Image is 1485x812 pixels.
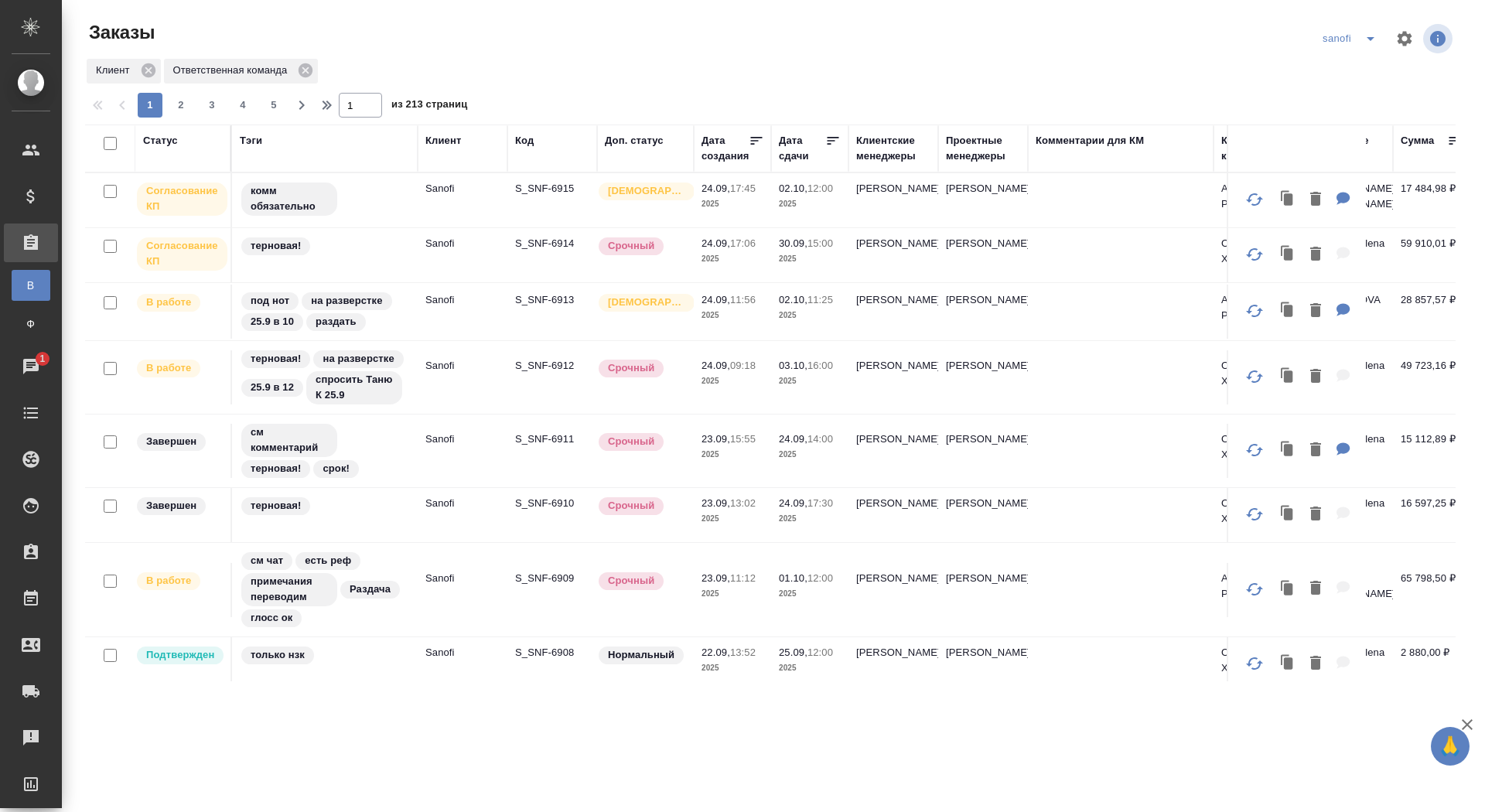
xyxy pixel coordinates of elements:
p: 02.10, [779,183,807,194]
p: 2025 [702,308,763,323]
div: split button [1319,26,1386,51]
button: 🙏 [1431,727,1470,766]
div: Клиент [425,133,461,148]
p: см комментарий [251,425,328,455]
div: Выставляет ПМ после принятия заказа от КМа [135,292,223,313]
p: S_SNF-6908 [515,645,589,660]
div: под нот, на разверстке, 25.9 в 10, раздать [240,291,410,333]
p: 2025 [779,196,841,212]
p: АО "Санофи Россия" [1221,292,1296,323]
span: 4 [230,97,255,113]
div: комм обязательно [240,181,410,217]
p: S_SNF-6914 [515,236,589,251]
p: терновая! [251,238,301,254]
p: 2025 [702,447,763,462]
button: Удалить [1302,239,1329,271]
button: Удалить [1302,295,1329,327]
p: 02.10, [779,294,807,305]
p: ООО "ОПЕЛЛА ХЕЛСКЕА" [1221,432,1296,462]
button: Обновить [1236,496,1273,533]
button: Клонировать [1273,573,1302,605]
p: см чат [251,553,283,568]
button: Обновить [1236,645,1273,682]
div: Выставляет ПМ после принятия заказа от КМа [135,571,223,592]
p: ООО "ОПЕЛЛА ХЕЛСКЕА" [1221,496,1296,527]
p: Согласование КП [146,238,218,269]
p: 2025 [702,511,763,527]
button: 5 [261,93,286,118]
button: Удалить [1302,361,1329,393]
td: 49 723,16 ₽ [1393,350,1470,404]
td: 59 910,01 ₽ [1393,228,1470,282]
p: только нзк [251,647,305,663]
p: 24.09, [702,360,730,371]
p: Sanofi [425,181,500,196]
span: 2 [169,97,193,113]
p: Sanofi [425,645,500,660]
td: 2 880,00 ₽ [1393,637,1470,691]
p: [DEMOGRAPHIC_DATA] [608,295,685,310]
div: Выставляет КМ при направлении счета или после выполнения всех работ/сдачи заказа клиенту. Окончат... [135,496,223,517]
p: раздать [316,314,357,329]
div: Клиентские менеджеры [856,133,930,164]
p: 2025 [702,251,763,267]
div: только нзк [240,645,410,666]
td: [PERSON_NAME] [938,637,1028,691]
td: [PERSON_NAME] [848,350,938,404]
div: Дата сдачи [779,133,825,164]
button: Клонировать [1273,361,1302,393]
p: 2025 [702,660,763,676]
p: 16:00 [807,360,833,371]
div: Дата создания [702,133,749,164]
span: Посмотреть информацию [1423,24,1456,53]
p: Подтвержден [146,647,214,663]
span: из 213 страниц [391,95,467,118]
div: см чат, есть реф, примечания переводим, Раздача, глосс ок [240,551,410,629]
button: 3 [200,93,224,118]
p: 25.9 в 10 [251,314,294,329]
td: [PERSON_NAME] [848,424,938,478]
p: 24.09, [779,433,807,445]
div: терновая! [240,496,410,517]
p: 09:18 [730,360,756,371]
td: [PERSON_NAME] [938,285,1028,339]
p: S_SNF-6915 [515,181,589,196]
span: Ф [19,316,43,332]
p: 24.09, [702,294,730,305]
button: Обновить [1236,432,1273,469]
p: В работе [146,360,191,376]
div: Выставляется автоматически, если на указанный объем услуг необходимо больше времени в стандартном... [597,571,686,592]
p: Sanofi [425,358,500,374]
p: В работе [146,295,191,310]
span: 1 [30,351,54,367]
p: Раздача [350,582,391,597]
p: Срочный [608,238,654,254]
button: Клонировать [1273,184,1302,216]
p: 2025 [702,196,763,212]
p: 17:45 [730,183,756,194]
p: на разверстке [323,351,394,367]
div: Выставляется автоматически для первых 3 заказов нового контактного лица. Особое внимание [597,292,686,313]
div: Выставляет КМ после уточнения всех необходимых деталей и получения согласия клиента на запуск. С ... [135,645,223,666]
p: S_SNF-6913 [515,292,589,308]
p: срок! [323,461,350,476]
p: 2025 [779,586,841,602]
p: Срочный [608,360,654,376]
div: Комментарии для КМ [1036,133,1144,148]
p: 11:25 [807,294,833,305]
div: Тэги [240,133,262,148]
p: 11:12 [730,572,756,584]
p: 2025 [779,660,841,676]
td: [PERSON_NAME] [938,563,1028,617]
span: 3 [200,97,224,113]
div: Выставляется автоматически, если на указанный объем услуг необходимо больше времени в стандартном... [597,358,686,379]
p: Sanofi [425,432,500,447]
p: S_SNF-6911 [515,432,589,447]
a: 1 [4,347,58,386]
td: [PERSON_NAME] [848,637,938,691]
div: Контрагент клиента [1221,133,1296,164]
td: [PERSON_NAME] [848,563,938,617]
div: Проектные менеджеры [946,133,1020,164]
button: Клонировать [1273,648,1302,680]
p: 17:30 [807,497,833,509]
